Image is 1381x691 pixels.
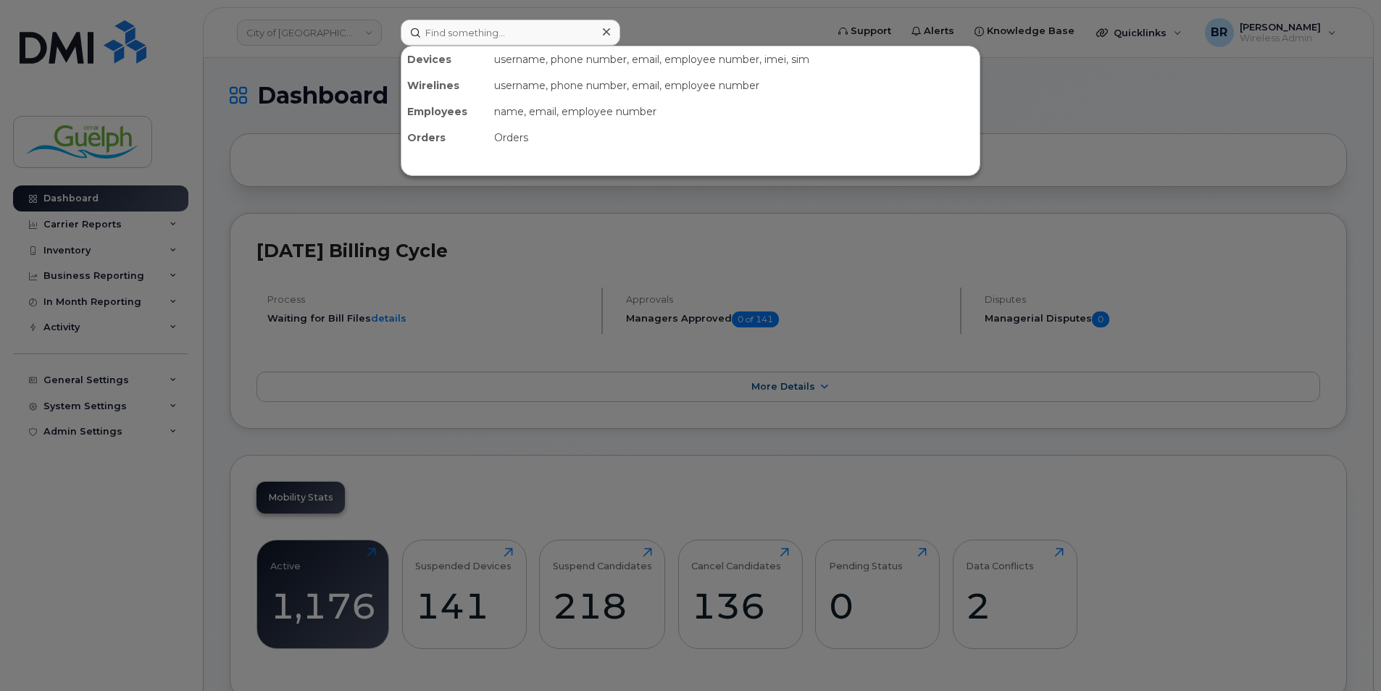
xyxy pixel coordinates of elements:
div: Orders [488,125,980,151]
div: name, email, employee number [488,99,980,125]
div: Wirelines [401,72,488,99]
div: Devices [401,46,488,72]
div: Orders [401,125,488,151]
div: Employees [401,99,488,125]
div: username, phone number, email, employee number [488,72,980,99]
div: username, phone number, email, employee number, imei, sim [488,46,980,72]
